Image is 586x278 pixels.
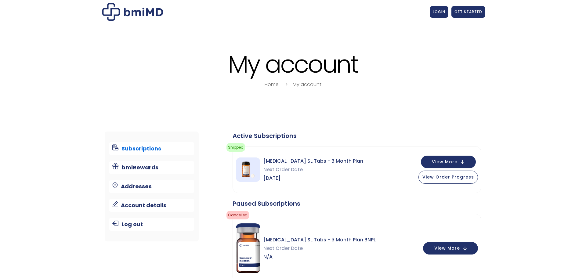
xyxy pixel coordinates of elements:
button: View Order Progress [418,171,478,184]
span: GET STARTED [454,9,482,14]
div: Active Subscriptions [233,132,481,140]
span: LOGIN [433,9,445,14]
span: Next Order Date [263,165,363,174]
button: View More [421,156,476,168]
span: View More [434,246,460,250]
span: [MEDICAL_DATA] SL Tabs - 3 Month Plan [263,157,363,165]
a: Addresses [109,180,194,193]
img: Sermorelin SL Tabs - 3 Month Plan BNPL [236,223,260,273]
img: My account [102,3,163,21]
a: Subscriptions [109,142,194,155]
a: My account [293,81,321,88]
i: breadcrumbs separator [283,81,290,88]
span: [MEDICAL_DATA] SL Tabs - 3 Month Plan BNPL [263,236,376,244]
span: View More [432,160,458,164]
span: cancelled [226,211,249,219]
span: N/A [263,253,376,261]
a: Account details [109,199,194,212]
a: LOGIN [430,6,448,18]
span: View Order Progress [422,174,474,180]
span: [DATE] [263,174,363,182]
a: bmiRewards [109,161,194,174]
img: Sermorelin SL Tabs - 3 Month Plan [236,157,260,182]
a: Home [265,81,279,88]
nav: Account pages [105,132,199,241]
span: Next Order Date [263,244,376,253]
button: View More [423,242,478,255]
span: Shipped [226,143,245,152]
div: Paused Subscriptions [233,199,481,208]
h1: My account [101,51,485,77]
a: GET STARTED [451,6,485,18]
a: Log out [109,218,194,231]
